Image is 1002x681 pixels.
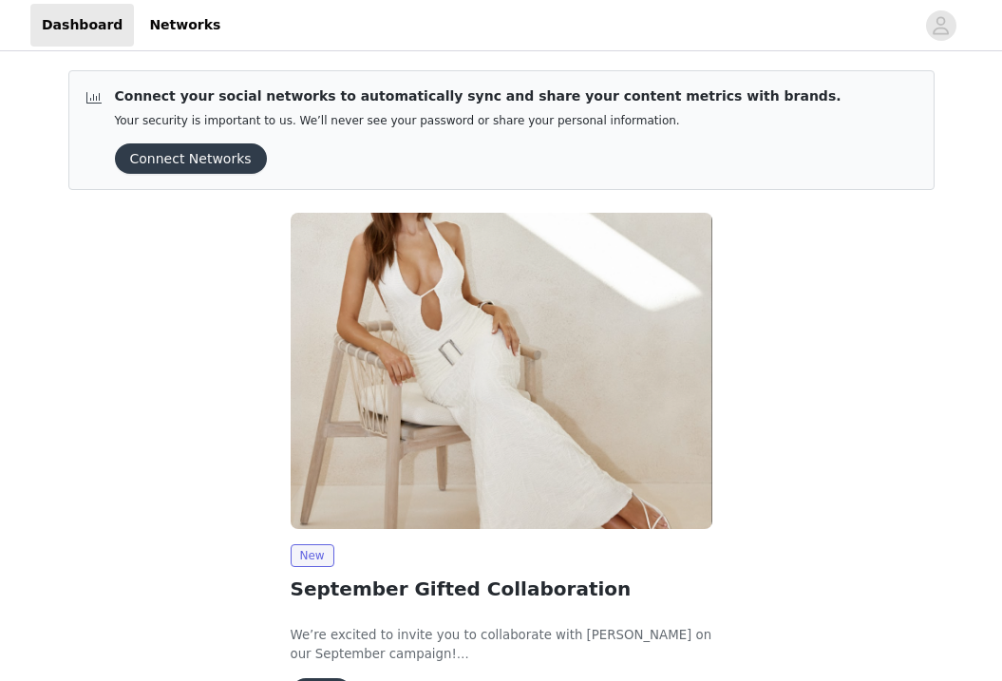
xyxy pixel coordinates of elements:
[291,544,334,567] span: New
[115,86,841,106] p: Connect your social networks to automatically sync and share your content metrics with brands.
[115,143,267,174] button: Connect Networks
[291,213,712,529] img: Peppermayo EU
[932,10,950,41] div: avatar
[30,4,134,47] a: Dashboard
[138,4,232,47] a: Networks
[291,628,712,661] span: We’re excited to invite you to collaborate with [PERSON_NAME] on our September campaign!
[291,575,712,603] h2: September Gifted Collaboration
[115,114,841,128] p: Your security is important to us. We’ll never see your password or share your personal information.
